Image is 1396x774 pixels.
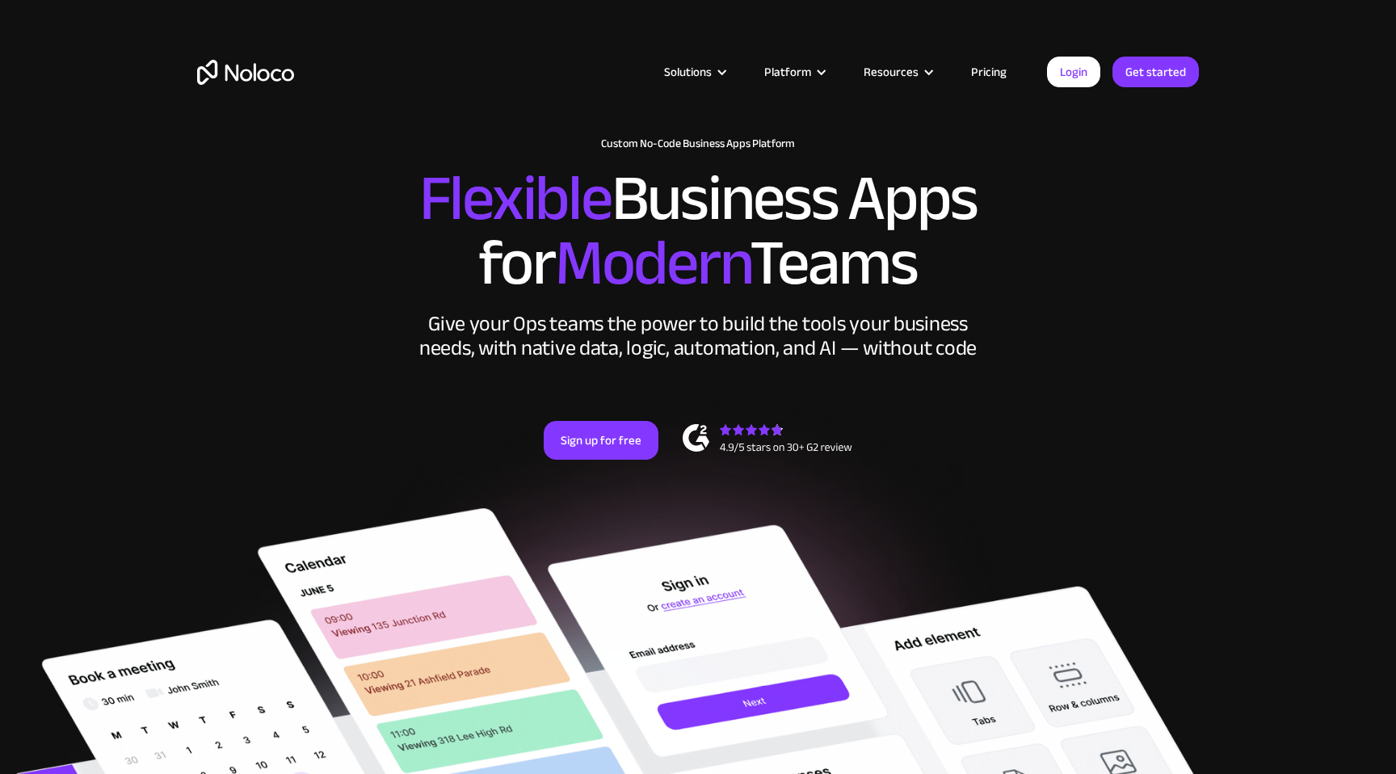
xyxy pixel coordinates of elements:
[544,421,658,460] a: Sign up for free
[744,61,843,82] div: Platform
[951,61,1027,82] a: Pricing
[415,312,981,360] div: Give your Ops teams the power to build the tools your business needs, with native data, logic, au...
[1047,57,1100,87] a: Login
[419,138,612,259] span: Flexible
[644,61,744,82] div: Solutions
[555,203,750,323] span: Modern
[664,61,712,82] div: Solutions
[197,166,1199,296] h2: Business Apps for Teams
[197,60,294,85] a: home
[1112,57,1199,87] a: Get started
[764,61,811,82] div: Platform
[843,61,951,82] div: Resources
[864,61,919,82] div: Resources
